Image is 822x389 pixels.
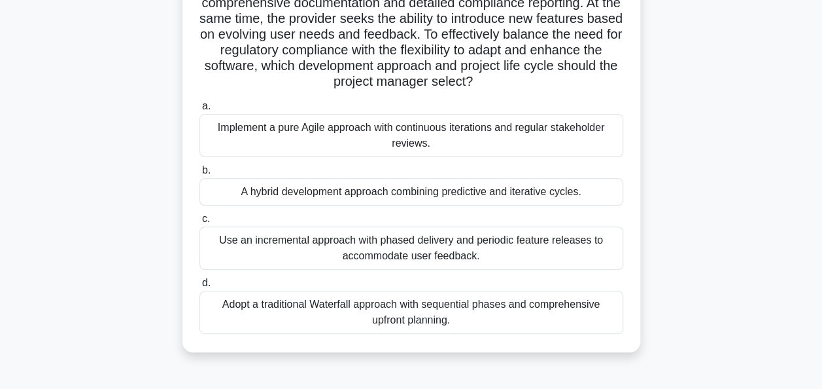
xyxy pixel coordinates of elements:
div: A hybrid development approach combining predictive and iterative cycles. [199,178,623,206]
span: b. [202,164,211,176]
div: Implement a pure Agile approach with continuous iterations and regular stakeholder reviews. [199,114,623,157]
div: Use an incremental approach with phased delivery and periodic feature releases to accommodate use... [199,227,623,270]
div: Adopt a traditional Waterfall approach with sequential phases and comprehensive upfront planning. [199,291,623,334]
span: a. [202,100,211,111]
span: c. [202,213,210,224]
span: d. [202,277,211,288]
